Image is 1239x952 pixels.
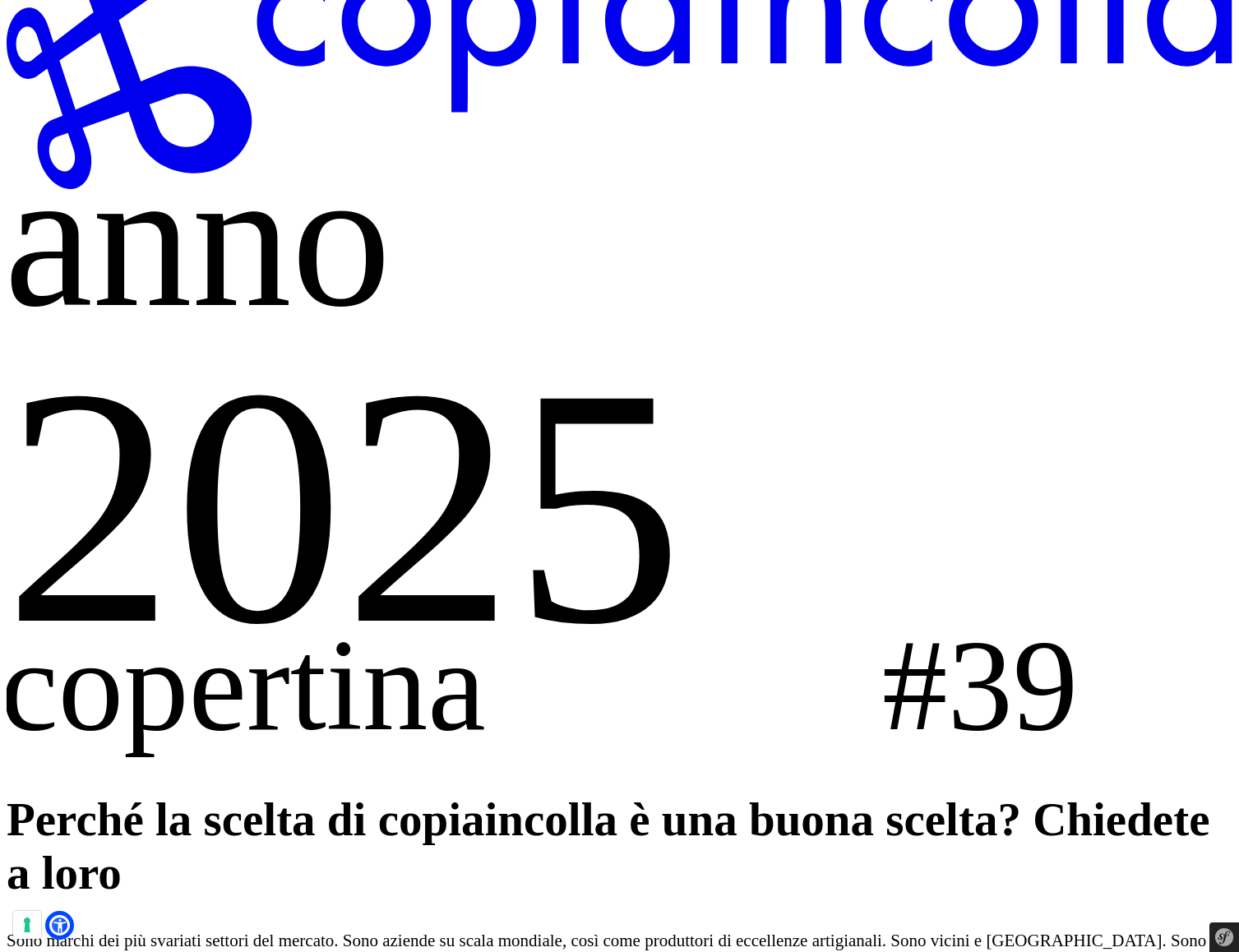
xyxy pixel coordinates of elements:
tspan: #39 [882,613,1078,757]
a: Open Accessibility Menu [49,915,70,936]
button: Le tue preferenze relative al consenso per le tecnologie di tracciamento [13,911,41,939]
h1: Perché la scelta di copiaincolla è una buona scelta? Chiedete a loro [7,793,1232,899]
tspan: 2025 [4,318,683,694]
tspan: anno [4,127,391,348]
